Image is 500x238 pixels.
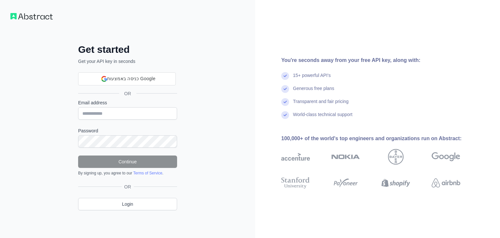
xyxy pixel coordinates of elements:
img: check mark [281,72,289,80]
span: OR [122,184,134,190]
img: stanford university [281,176,310,190]
button: Continue [78,156,177,168]
img: check mark [281,85,289,93]
p: Get your API key in seconds [78,58,177,65]
div: By signing up, you agree to our . [78,171,177,176]
img: accenture [281,149,310,165]
img: payoneer [331,176,360,190]
div: 15+ powerful API's [293,72,331,85]
div: Generous free plans [293,85,334,98]
label: Password [78,127,177,134]
h2: Get started [78,44,177,55]
img: check mark [281,98,289,106]
img: bayer [388,149,404,165]
div: כניסה באמצעות Google [78,72,176,85]
img: google [432,149,460,165]
a: Login [78,198,177,210]
div: 100,000+ of the world's top engineers and organizations run on Abstract: [281,135,481,142]
div: Transparent and fair pricing [293,98,349,111]
a: Terms of Service [133,171,162,175]
span: OR [119,90,136,97]
label: Email address [78,99,177,106]
span: כניסה באמצעות Google [107,75,156,82]
img: Workflow [10,13,53,20]
img: airbnb [432,176,460,190]
img: check mark [281,111,289,119]
div: World-class technical support [293,111,353,124]
img: shopify [382,176,410,190]
img: nokia [331,149,360,165]
div: You're seconds away from your free API key, along with: [281,56,481,64]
